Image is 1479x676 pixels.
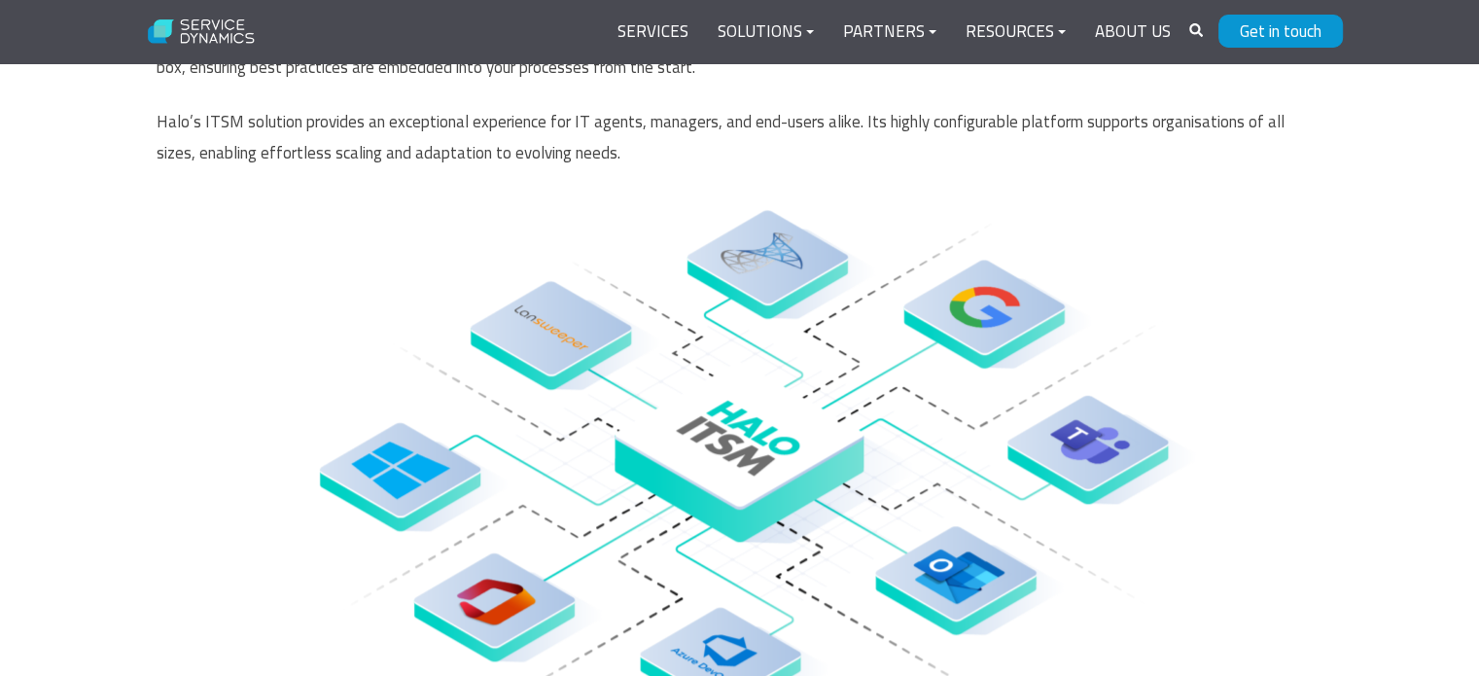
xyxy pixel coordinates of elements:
[603,9,703,55] a: Services
[1218,15,1343,48] a: Get in touch
[1080,9,1185,55] a: About Us
[951,9,1080,55] a: Resources
[137,7,266,57] img: Service Dynamics Logo - White
[157,106,1323,169] p: Halo’s ITSM solution provides an exceptional experience for IT agents, managers, and end-users al...
[828,9,951,55] a: Partners
[703,9,828,55] a: Solutions
[603,9,1185,55] div: Navigation Menu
